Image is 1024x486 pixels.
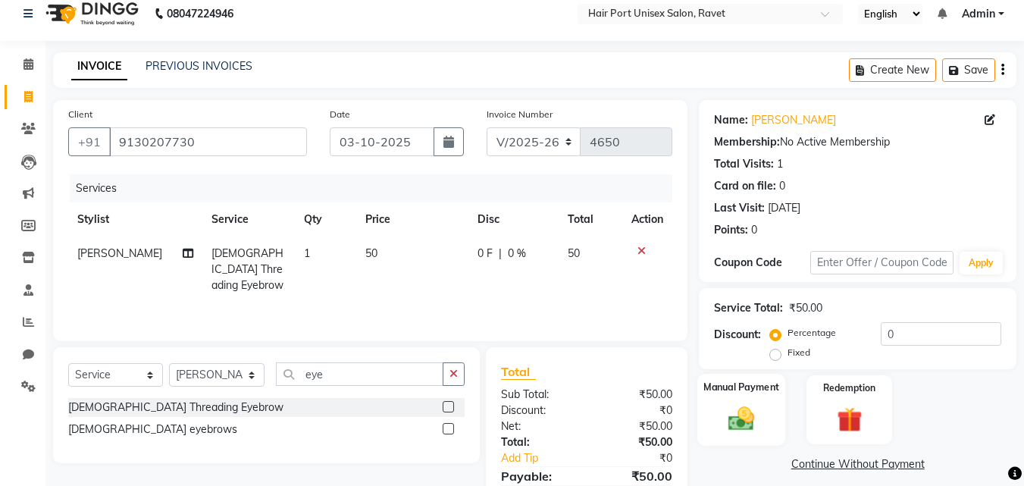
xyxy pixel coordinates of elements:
span: [PERSON_NAME] [77,246,162,260]
span: Total [501,364,536,380]
span: 0 F [478,246,493,262]
div: Membership: [714,134,780,150]
button: +91 [68,127,111,156]
input: Enter Offer / Coupon Code [810,251,954,274]
div: ₹50.00 [587,467,684,485]
th: Action [622,202,672,237]
div: Total: [490,434,587,450]
div: Net: [490,419,587,434]
div: ₹0 [603,450,684,466]
th: Service [202,202,295,237]
div: Coupon Code [714,255,809,271]
div: ₹50.00 [789,300,822,316]
span: 0 % [508,246,526,262]
div: ₹50.00 [587,387,684,403]
div: Name: [714,112,748,128]
button: Create New [849,58,936,82]
div: Services [70,174,684,202]
div: Card on file: [714,178,776,194]
span: 50 [568,246,580,260]
div: Total Visits: [714,156,774,172]
th: Disc [468,202,559,237]
div: Points: [714,222,748,238]
div: 0 [751,222,757,238]
button: Apply [960,252,1003,274]
div: 1 [777,156,783,172]
span: | [499,246,502,262]
span: [DEMOGRAPHIC_DATA] Threading Eyebrow [211,246,283,292]
label: Manual Payment [703,380,779,394]
a: Add Tip [490,450,603,466]
a: PREVIOUS INVOICES [146,59,252,73]
th: Total [559,202,623,237]
div: No Active Membership [714,134,1001,150]
th: Qty [295,202,356,237]
a: INVOICE [71,53,127,80]
img: _cash.svg [720,403,763,434]
a: [PERSON_NAME] [751,112,836,128]
div: [DEMOGRAPHIC_DATA] Threading Eyebrow [68,400,283,415]
div: ₹50.00 [587,434,684,450]
div: Discount: [714,327,761,343]
th: Stylist [68,202,202,237]
div: Sub Total: [490,387,587,403]
div: Discount: [490,403,587,419]
input: Search by Name/Mobile/Email/Code [109,127,307,156]
span: Admin [962,6,995,22]
img: _gift.svg [829,404,870,435]
label: Redemption [823,381,875,395]
button: Save [942,58,995,82]
div: ₹0 [587,403,684,419]
input: Search or Scan [276,362,443,386]
label: Invoice Number [487,108,553,121]
span: 1 [304,246,310,260]
div: Service Total: [714,300,783,316]
label: Client [68,108,92,121]
div: [DEMOGRAPHIC_DATA] eyebrows [68,422,237,437]
label: Date [330,108,350,121]
label: Percentage [788,326,836,340]
label: Fixed [788,346,810,359]
div: ₹50.00 [587,419,684,434]
span: 50 [365,246,377,260]
div: Last Visit: [714,200,765,216]
div: Payable: [490,467,587,485]
a: Continue Without Payment [702,456,1013,472]
th: Price [356,202,468,237]
div: [DATE] [768,200,800,216]
div: 0 [779,178,785,194]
